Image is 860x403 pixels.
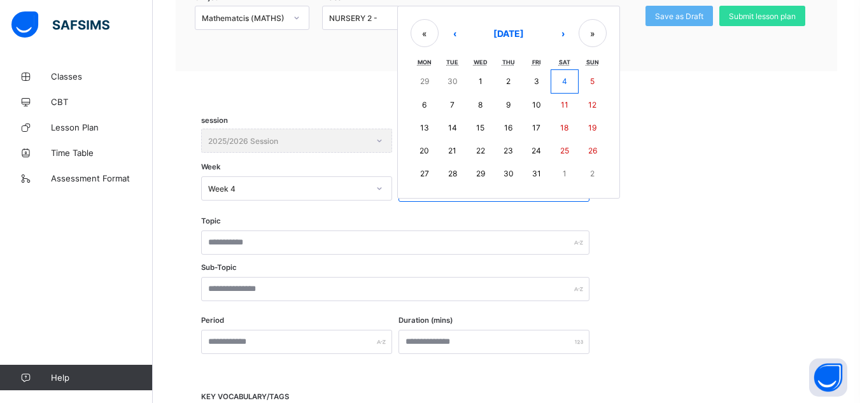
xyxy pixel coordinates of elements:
span: [DATE] [493,28,524,39]
abbr: 20 October 2025 [419,146,429,155]
abbr: 30 September 2025 [448,76,458,86]
abbr: 12 October 2025 [588,100,596,110]
abbr: 8 October 2025 [478,100,483,110]
span: Lesson Plan [51,122,153,132]
div: NURSERY 2 - [329,13,413,23]
button: 26 October 2025 [579,139,607,162]
div: Mathematcis (MATHS) [202,13,286,23]
abbr: 16 October 2025 [504,123,512,132]
button: 28 October 2025 [439,162,467,185]
span: Save as Draft [655,11,703,21]
abbr: Wednesday [474,59,488,66]
button: 15 October 2025 [467,117,495,139]
button: 9 October 2025 [495,94,523,117]
abbr: 19 October 2025 [588,123,596,132]
abbr: 21 October 2025 [448,146,456,155]
button: 19 October 2025 [579,117,607,139]
abbr: Thursday [502,59,515,66]
button: 27 October 2025 [411,162,439,185]
button: 3 October 2025 [523,69,551,94]
button: › [549,19,577,47]
button: [DATE] [470,19,547,47]
img: safsims [11,11,109,38]
abbr: 29 October 2025 [476,169,485,178]
span: Classes [51,71,153,81]
abbr: 30 October 2025 [504,169,514,178]
abbr: 15 October 2025 [476,123,484,132]
button: 4 October 2025 [551,69,579,94]
span: KEY VOCABULARY/TAGS [201,392,289,401]
span: Submit lesson plan [729,11,796,21]
abbr: 29 September 2025 [420,76,429,86]
abbr: Monday [418,59,432,66]
span: CBT [51,97,153,107]
button: 23 October 2025 [495,139,523,162]
button: 25 October 2025 [551,139,579,162]
button: 22 October 2025 [467,139,495,162]
button: 6 October 2025 [411,94,439,117]
button: 29 September 2025 [411,69,439,94]
button: 20 October 2025 [411,139,439,162]
abbr: 6 October 2025 [422,100,426,110]
abbr: 28 October 2025 [448,169,457,178]
abbr: 1 October 2025 [479,76,483,86]
abbr: 24 October 2025 [532,146,541,155]
abbr: 2 November 2025 [590,169,595,178]
label: Topic [201,216,221,225]
div: Week 4 [208,184,369,194]
button: 21 October 2025 [439,139,467,162]
label: Duration (mins) [398,316,453,325]
button: 24 October 2025 [523,139,551,162]
button: Open asap [809,358,847,397]
abbr: 5 October 2025 [590,76,595,86]
button: 7 October 2025 [439,94,467,117]
button: 13 October 2025 [411,117,439,139]
abbr: 13 October 2025 [420,123,429,132]
button: 5 October 2025 [579,69,607,94]
button: » [579,19,607,47]
abbr: 10 October 2025 [532,100,541,110]
button: 11 October 2025 [551,94,579,117]
button: 17 October 2025 [523,117,551,139]
abbr: 4 October 2025 [562,76,567,86]
button: 10 October 2025 [523,94,551,117]
button: 2 October 2025 [495,69,523,94]
abbr: 11 October 2025 [561,100,568,110]
label: Sub-Topic [201,263,237,272]
button: 1 October 2025 [467,69,495,94]
button: ‹ [441,19,469,47]
button: 31 October 2025 [523,162,551,185]
abbr: 26 October 2025 [588,146,597,155]
button: 18 October 2025 [551,117,579,139]
button: 1 November 2025 [551,162,579,185]
button: « [411,19,439,47]
button: 16 October 2025 [495,117,523,139]
abbr: 9 October 2025 [506,100,511,110]
abbr: 25 October 2025 [560,146,569,155]
abbr: 2 October 2025 [506,76,511,86]
abbr: 7 October 2025 [450,100,455,110]
abbr: 22 October 2025 [476,146,485,155]
button: 30 October 2025 [495,162,523,185]
abbr: 23 October 2025 [504,146,513,155]
abbr: 18 October 2025 [560,123,568,132]
abbr: 31 October 2025 [532,169,541,178]
abbr: Saturday [559,59,570,66]
span: Week [201,162,220,171]
span: Help [51,372,152,383]
abbr: 17 October 2025 [532,123,540,132]
span: Time Table [51,148,153,158]
abbr: Sunday [586,59,599,66]
abbr: 1 November 2025 [563,169,567,178]
abbr: 3 October 2025 [534,76,539,86]
span: Assessment Format [51,173,153,183]
abbr: Friday [532,59,541,66]
button: 30 September 2025 [439,69,467,94]
abbr: 27 October 2025 [420,169,429,178]
button: 12 October 2025 [579,94,607,117]
button: 29 October 2025 [467,162,495,185]
span: session [201,116,228,125]
button: 2 November 2025 [579,162,607,185]
abbr: 14 October 2025 [448,123,457,132]
button: 8 October 2025 [467,94,495,117]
